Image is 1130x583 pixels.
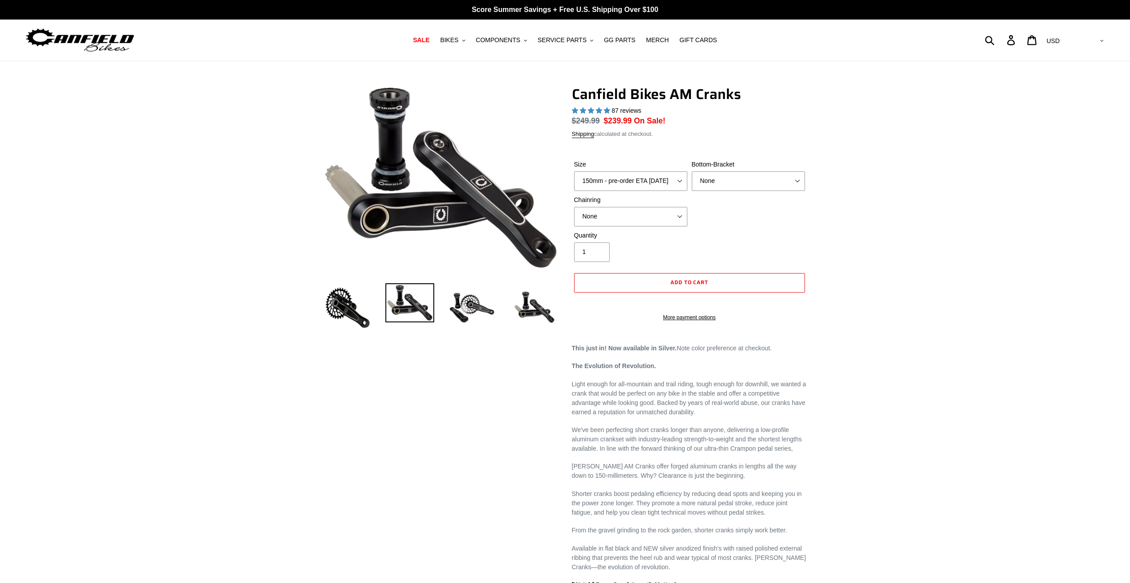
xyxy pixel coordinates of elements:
[599,34,640,46] a: GG PARTS
[533,34,598,46] button: SERVICE PARTS
[604,116,632,125] span: $239.99
[574,160,687,169] label: Size
[572,107,612,114] span: 4.97 stars
[642,34,673,46] a: MERCH
[448,283,496,332] img: Load image into Gallery viewer, Canfield Bikes AM Cranks
[675,34,722,46] a: GIFT CARDS
[472,34,531,46] button: COMPONENTS
[572,526,807,535] p: From the gravel grinding to the rock garden, shorter cranks simply work better.
[436,34,469,46] button: BIKES
[323,283,372,332] img: Load image into Gallery viewer, Canfield Bikes AM Cranks
[572,86,807,103] h1: Canfield Bikes AM Cranks
[574,231,687,240] label: Quantity
[572,489,807,517] p: Shorter cranks boost pedaling efficiency by reducing dead spots and keeping you in the power zone...
[440,36,458,44] span: BIKES
[611,107,641,114] span: 87 reviews
[679,36,717,44] span: GIFT CARDS
[574,195,687,205] label: Chainring
[408,34,434,46] a: SALE
[572,130,807,139] div: calculated at checkout.
[413,36,429,44] span: SALE
[646,36,669,44] span: MERCH
[572,425,807,453] p: We've been perfecting short cranks longer than anyone, delivering a low-profile aluminum crankset...
[385,283,434,322] img: Load image into Gallery viewer, Canfield Cranks
[572,344,807,353] p: Note color preference at checkout.
[538,36,587,44] span: SERVICE PARTS
[692,160,805,169] label: Bottom-Bracket
[670,278,709,286] span: Add to cart
[572,380,807,417] p: Light enough for all-mountain and trail riding, tough enough for downhill, we wanted a crank that...
[990,30,1012,50] input: Search
[572,362,656,369] strong: The Evolution of Revolution.
[572,462,807,480] p: [PERSON_NAME] AM Cranks offer forged aluminum cranks in lengths all the way down to 150-millimete...
[24,26,135,54] img: Canfield Bikes
[476,36,520,44] span: COMPONENTS
[572,345,677,352] strong: This just in! Now available in Silver.
[572,544,807,572] p: Available in flat black and NEW silver anodized finish's with raised polished external ribbing th...
[634,115,666,127] span: On Sale!
[572,116,600,125] s: $249.99
[574,313,805,321] a: More payment options
[574,273,805,293] button: Add to cart
[510,283,559,332] img: Load image into Gallery viewer, CANFIELD-AM_DH-CRANKS
[572,131,595,138] a: Shipping
[604,36,635,44] span: GG PARTS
